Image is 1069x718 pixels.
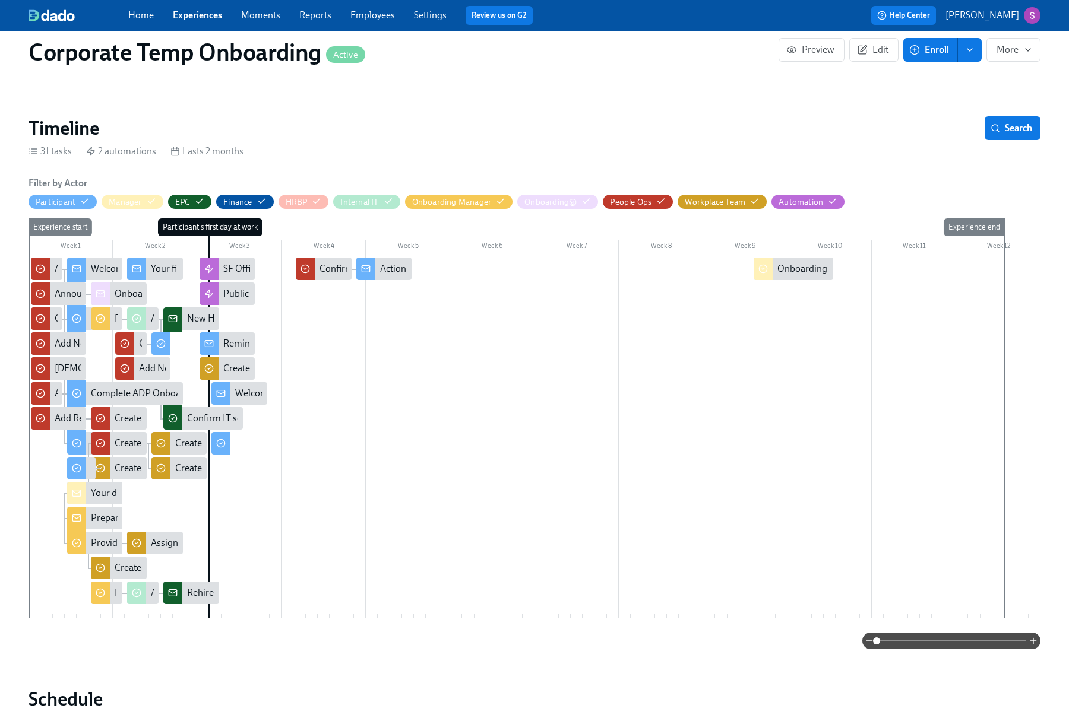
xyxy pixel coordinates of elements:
[127,307,159,330] div: Approve IT request for new hire {{ participant.fullName }}
[29,9,128,21] a: dado
[958,38,982,62] button: enroll
[685,196,745,208] div: Hide Workplace Team
[115,437,522,450] div: Create work email addresses for {{ participant.fullName }} ({{ participant.startDate | MM/DD/YYYY...
[31,258,62,280] div: Add New Hire {{ participant.fullName }} in ADP
[151,262,439,275] div: Your first day at [PERSON_NAME][GEOGRAPHIC_DATA] is nearly here!
[173,9,222,21] a: Experiences
[320,262,594,275] div: Confirm {{ participant.fullName }} has signed their onboarding docs
[678,195,767,209] button: Workplace Team
[67,382,183,405] div: Complete ADP Onboarding Tasks
[993,122,1032,134] span: Search
[187,412,325,425] div: Confirm IT set up steps completed
[175,196,191,208] div: Hide EPC
[211,382,267,405] div: Welcome to Team Rothy’s!
[127,258,182,280] div: Your first day at [PERSON_NAME][GEOGRAPHIC_DATA] is nearly here!
[279,195,329,209] button: HRBP
[29,9,75,21] img: dado
[944,218,1005,236] div: Experience end
[412,196,492,208] div: Hide Onboarding Manager
[151,457,207,479] div: Create mobile keycard for {{ participant.fullName }} (starting {{ participant.startDate | MMM DD ...
[36,196,75,208] div: Hide Participant
[945,9,1019,22] p: [PERSON_NAME]
[405,195,513,209] button: Onboarding Manager
[200,357,255,380] div: Create NY Mobile Keycard for {{ participant.fullName }} (starting {{ participant.startDate | MMM ...
[151,432,207,455] div: Create keycard for {{ participant.fullName }} (starting {{ participant.startDate | MMM DD YYYY }})
[128,9,154,21] a: Home
[55,287,317,300] div: Announce {{ participant.fullName }} to CorporateOnboarding@?
[115,287,561,300] div: Onboarding Notice: {{ participant.fullName }} – {{ participant.role }} ({{ participant.startDate ...
[91,512,290,525] div: Preparing for {{ participant.fullName }}'s first day
[127,582,159,604] div: Approve IT request for rehire {{ participant.fullName }}
[115,561,534,574] div: Create mobile keycard for {{ participant.fullName }} (starting {{ participant.startDate | MMM DD ...
[200,258,255,280] div: SF Office slack channel
[151,536,526,549] div: Assign seat for {{ participant.fullName }} (starting {{ participant.startDate | MMM DD YYYY }})
[163,307,219,330] div: New Hire: {{ participant.fullName }} - {{ participant.role }} ({{ participant.startDate | MM/DD/Y...
[29,218,92,236] div: Experience start
[31,332,86,355] div: Add New Temp to Temp Tracker
[286,196,308,208] div: Hide HRBP
[31,382,62,405] div: Add Rehire {{ participant.fullName }} in ADP
[67,507,122,529] div: Preparing for {{ participant.fullName }}'s first day
[127,532,182,554] div: Assign seat for {{ participant.fullName }} (starting {{ participant.startDate | MMM DD YYYY }})
[871,6,936,25] button: Help Center
[91,387,227,400] div: Complete ADP Onboarding Tasks
[472,9,527,21] a: Review us on G2
[67,482,122,504] div: Your direct report {{ participant.fullName }}'s onboarding
[55,362,248,375] div: [DEMOGRAPHIC_DATA] Employment End Date
[350,9,395,21] a: Employees
[175,462,594,475] div: Create mobile keycard for {{ participant.fullName }} (starting {{ participant.startDate | MMM DD ...
[200,282,255,305] div: Public slack channels
[115,332,147,355] div: Confirm {{ participant.fullName }} has completed ADP materials
[997,44,1030,56] span: More
[151,586,372,599] div: Approve IT request for rehire {{ participant.fullName }}
[534,240,619,255] div: Week 7
[789,44,834,56] span: Preview
[91,282,146,305] div: Onboarding Notice: {{ participant.fullName }} – {{ participant.role }} ({{ participant.startDate ...
[91,432,146,455] div: Create work email addresses for {{ participant.fullName }} ({{ participant.startDate | MM/DD/YYYY...
[200,332,255,355] div: Reminder for [DATE]: please bring your I-9 docs
[29,240,113,255] div: Week 1
[356,258,412,280] div: Action Required: Outstanding Onboarding Docs
[91,582,122,604] div: Provide IT Set-up info for {{ participant.fullName }}
[55,312,344,325] div: Confirm if {{ participant.fullName }}'s manager will do their onboarding
[299,9,331,21] a: Reports
[197,240,282,255] div: Week 3
[29,195,97,209] button: Participant
[771,195,845,209] button: Automation
[333,195,400,209] button: Internal IT
[985,116,1040,140] button: Search
[877,9,930,21] span: Help Center
[380,262,574,275] div: Action Required: Outstanding Onboarding Docs
[67,258,122,280] div: Welcome to [PERSON_NAME]'s!
[109,196,141,208] div: Hide Manager
[31,307,62,330] div: Confirm if {{ participant.fullName }}'s manager will do their onboarding
[366,240,450,255] div: Week 5
[187,312,592,325] div: New Hire: {{ participant.fullName }} - {{ participant.role }} ({{ participant.startDate | MM/DD/Y...
[91,557,146,579] div: Create mobile keycard for {{ participant.fullName }} (starting {{ participant.startDate | MMM DD ...
[29,116,99,140] h2: Timeline
[170,145,243,158] div: Lasts 2 months
[102,195,163,209] button: Manager
[91,457,146,479] div: Create keycard for {{ participant.fullName }} (starting {{ participant.startDate | MMM DD YYYY }})
[67,532,122,554] div: Provide information for the Workplace team
[139,337,398,350] div: Confirm {{ participant.fullName }} has completed ADP materials
[29,38,365,66] h1: Corporate Temp Onboarding
[340,196,378,208] div: Hide Internal IT
[163,407,243,430] div: Confirm IT set up steps completed
[956,240,1040,255] div: Week 12
[466,6,533,25] button: Review us on G2
[945,7,1040,24] button: [PERSON_NAME]
[187,586,580,599] div: Rehire: {{ participant.fullName }} - {{ participant.role }} ({{ participant.startDate | MM/DD/YYY...
[115,312,202,325] div: Provide IT Set-up info
[223,337,416,350] div: Reminder for [DATE]: please bring your I-9 docs
[619,240,703,255] div: Week 8
[31,282,86,305] div: Announce {{ participant.fullName }} to CorporateOnboarding@?
[517,195,598,209] button: Onboarding@
[139,362,577,375] div: Add New Hire Codes to Spreadsheet for {{ participant.fullName }} ({{ participant.startDate | MM/D...
[216,195,273,209] button: Finance
[115,586,320,599] div: Provide IT Set-up info for {{ participant.fullName }}
[55,387,233,400] div: Add Rehire {{ participant.fullName }} in ADP
[86,145,156,158] div: 2 automations
[158,218,262,236] div: Participant's first day at work
[29,145,72,158] div: 31 tasks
